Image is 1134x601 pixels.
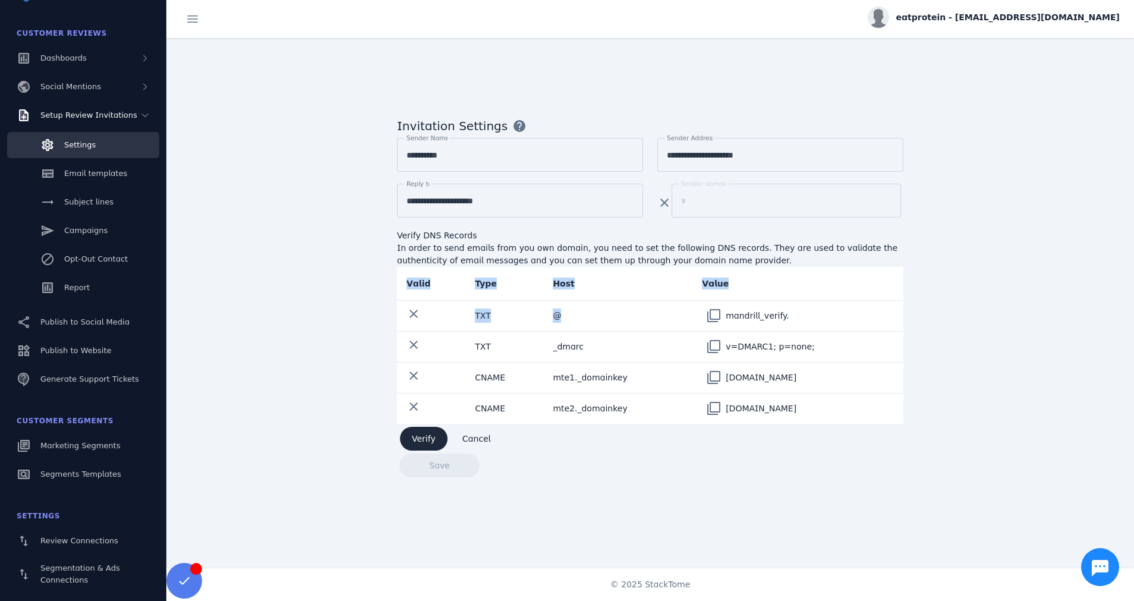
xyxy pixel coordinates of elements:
[681,180,729,187] mat-label: Sender domain
[64,140,96,149] span: Settings
[40,82,101,91] span: Social Mentions
[400,427,448,451] button: Verify
[466,362,544,393] td: CNAME
[40,470,121,479] span: Segments Templates
[412,435,436,443] span: Verify
[407,180,432,187] mat-label: Reply to
[7,275,159,301] a: Report
[667,134,716,141] mat-label: Sender Address
[7,556,159,592] a: Segmentation & Ads Connections
[693,267,903,300] th: Value
[896,11,1120,24] span: eatprotein - [EMAIL_ADDRESS][DOMAIN_NAME]
[544,393,693,424] td: mte2._domainkey
[7,528,159,554] a: Review Connections
[407,399,421,414] mat-icon: clear
[40,564,120,584] span: Segmentation & Ads Connections
[7,461,159,487] a: Segments Templates
[7,309,159,335] a: Publish to Social Media
[64,226,108,235] span: Campaigns
[451,427,503,451] button: Cancel
[726,397,796,420] div: [DOMAIN_NAME]
[64,283,90,292] span: Report
[7,338,159,364] a: Publish to Website
[726,304,789,328] div: mandrill_verify.
[407,338,421,352] mat-icon: clear
[544,300,693,331] td: @
[40,441,120,450] span: Marketing Segments
[40,111,137,119] span: Setup Review Invitations
[868,7,889,28] img: profile.jpg
[7,218,159,244] a: Campaigns
[17,29,107,37] span: Customer Reviews
[40,54,87,62] span: Dashboards
[17,512,60,520] span: Settings
[407,307,421,321] mat-icon: clear
[64,169,127,178] span: Email templates
[407,134,449,141] mat-label: Sender Name
[726,366,796,389] div: [DOMAIN_NAME]
[544,331,693,362] td: _dmarc
[7,246,159,272] a: Opt-Out Contact
[610,578,691,591] span: © 2025 StackTome
[17,417,114,425] span: Customer Segments
[407,369,421,383] mat-icon: clear
[40,375,139,383] span: Generate Support Tickets
[7,189,159,215] a: Subject lines
[7,161,159,187] a: Email templates
[657,196,672,210] mat-icon: clear
[64,254,128,263] span: Opt-Out Contact
[7,366,159,392] a: Generate Support Tickets
[397,267,466,300] th: Valid
[397,242,903,267] div: In order to send emails from you own domain, you need to set the following DNS records. They are ...
[544,362,693,393] td: mte1._domainkey
[868,7,1120,28] button: eatprotein - [EMAIL_ADDRESS][DOMAIN_NAME]
[466,393,544,424] td: CNAME
[397,117,508,135] span: Invitation Settings
[397,229,903,242] div: Verify DNS Records
[466,300,544,331] td: TXT
[466,267,544,300] th: Type
[726,335,815,358] div: v=DMARC1; p=none;
[7,132,159,158] a: Settings
[40,317,130,326] span: Publish to Social Media
[462,435,491,443] span: Cancel
[40,346,111,355] span: Publish to Website
[7,433,159,459] a: Marketing Segments
[40,536,118,545] span: Review Connections
[544,267,693,300] th: Host
[64,197,114,206] span: Subject lines
[466,331,544,362] td: TXT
